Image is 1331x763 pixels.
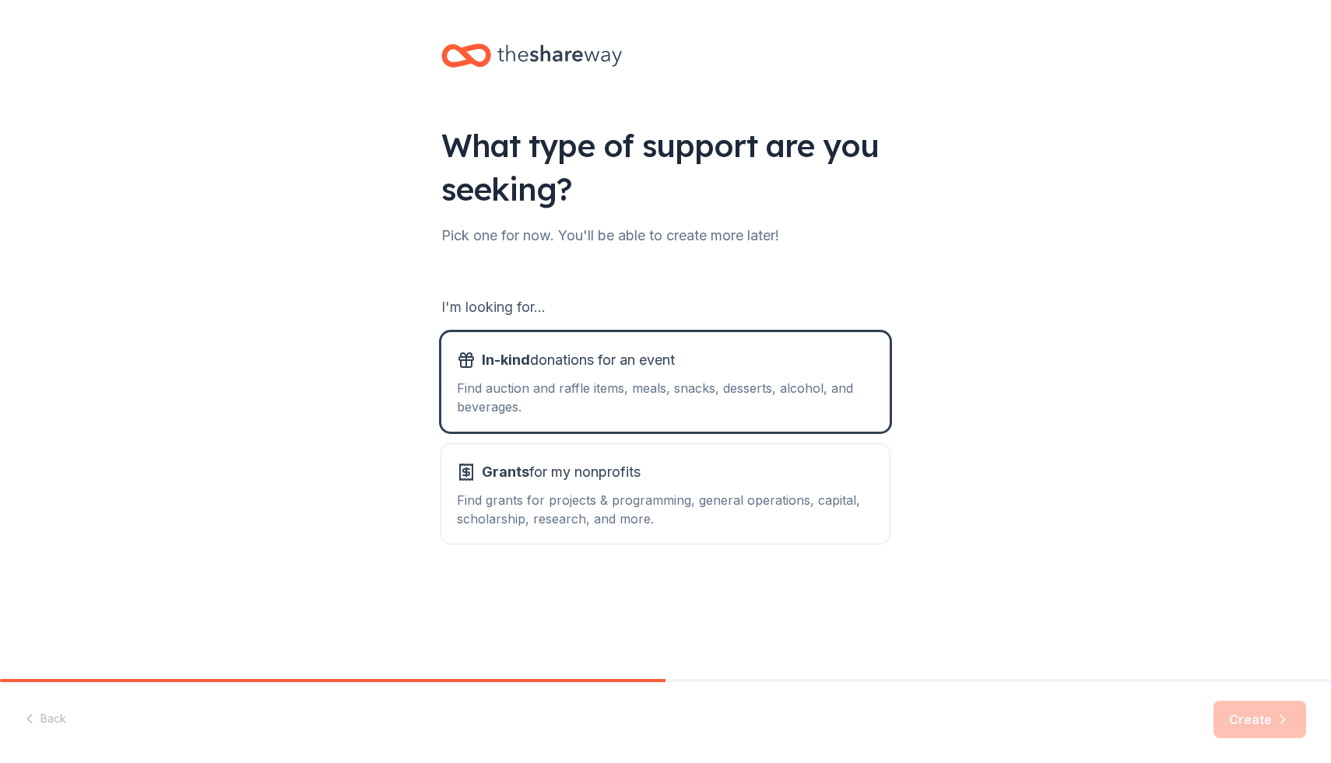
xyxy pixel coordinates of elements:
div: What type of support are you seeking? [441,124,890,211]
span: for my nonprofits [482,460,641,485]
div: I'm looking for... [441,295,890,320]
button: In-kinddonations for an eventFind auction and raffle items, meals, snacks, desserts, alcohol, and... [441,332,890,432]
button: Grantsfor my nonprofitsFind grants for projects & programming, general operations, capital, schol... [441,444,890,544]
div: Find grants for projects & programming, general operations, capital, scholarship, research, and m... [457,491,874,528]
div: Find auction and raffle items, meals, snacks, desserts, alcohol, and beverages. [457,379,874,416]
span: Grants [482,464,529,480]
div: Pick one for now. You'll be able to create more later! [441,223,890,248]
span: In-kind [482,352,530,368]
span: donations for an event [482,348,675,373]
